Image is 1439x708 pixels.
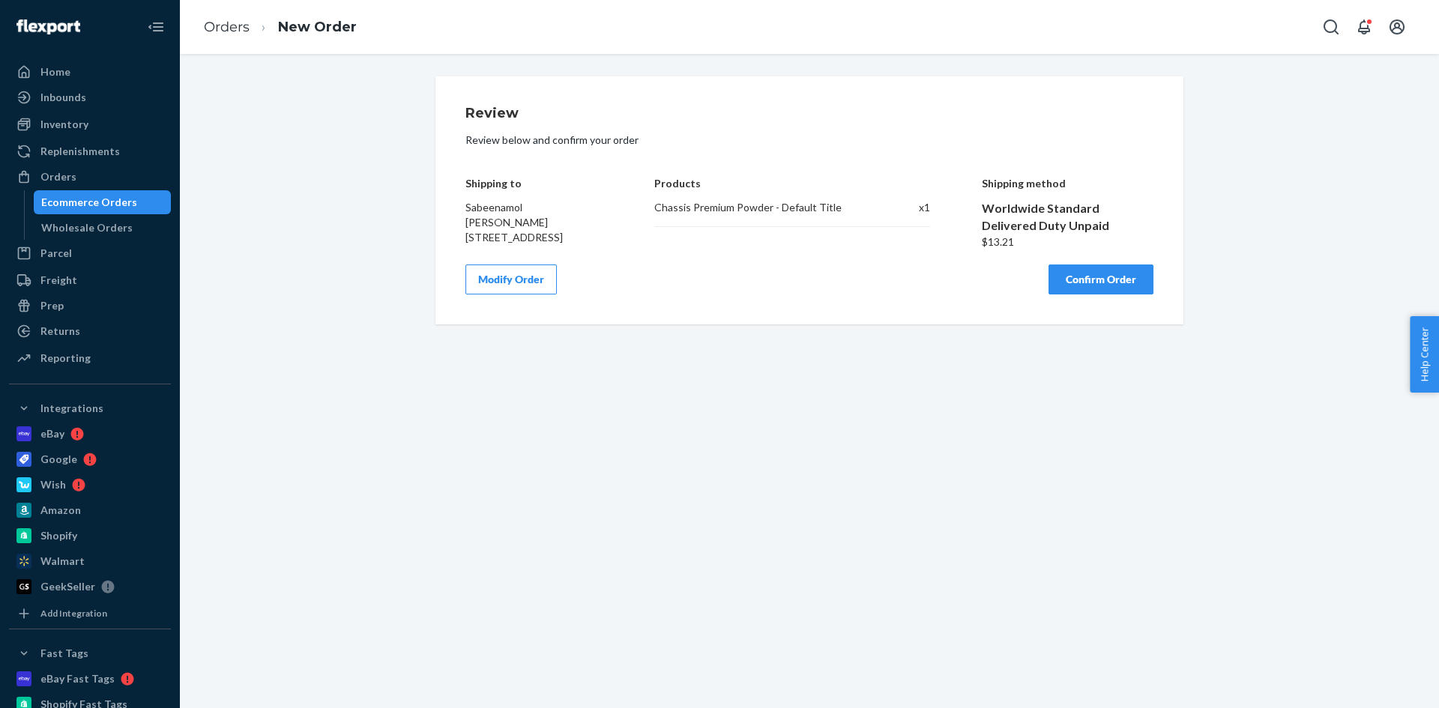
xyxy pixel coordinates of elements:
a: Amazon [9,498,171,522]
div: Amazon [40,503,81,518]
div: Wholesale Orders [41,220,133,235]
h4: Shipping to [465,178,603,189]
a: Replenishments [9,139,171,163]
a: Parcel [9,241,171,265]
a: Reporting [9,346,171,370]
div: x 1 [887,200,930,215]
a: Home [9,60,171,84]
a: Ecommerce Orders [34,190,172,214]
a: Orders [204,19,250,35]
a: eBay Fast Tags [9,667,171,691]
button: Open account menu [1382,12,1412,42]
button: Modify Order [465,264,557,294]
a: Orders [9,165,171,189]
div: Fast Tags [40,646,88,661]
ol: breadcrumbs [192,5,369,49]
a: eBay [9,422,171,446]
button: Integrations [9,396,171,420]
div: Returns [40,324,80,339]
div: Orders [40,169,76,184]
a: New Order [278,19,357,35]
div: Inventory [40,117,88,132]
div: Home [40,64,70,79]
button: Confirm Order [1049,264,1153,294]
div: Inbounds [40,90,86,105]
a: Walmart [9,549,171,573]
a: Prep [9,294,171,318]
button: Fast Tags [9,641,171,665]
div: Walmart [40,554,85,569]
div: Parcel [40,246,72,261]
div: Google [40,452,77,467]
div: $13.21 [982,235,1154,249]
button: Help Center [1410,316,1439,393]
h4: Products [654,178,929,189]
h1: Review [465,106,1153,121]
div: Reporting [40,351,91,366]
h4: Shipping method [982,178,1154,189]
div: Wish [40,477,66,492]
div: Ecommerce Orders [41,195,137,210]
div: Chassis Premium Powder - Default Title [654,200,871,215]
div: Freight [40,273,77,288]
div: GeekSeller [40,579,95,594]
a: Shopify [9,524,171,548]
a: Wish [9,473,171,497]
div: Integrations [40,401,103,416]
span: Sabeenamol [PERSON_NAME] [STREET_ADDRESS] [465,201,563,243]
button: Close Navigation [141,12,171,42]
div: Worldwide Standard Delivered Duty Unpaid [982,200,1154,235]
button: Open notifications [1349,12,1379,42]
a: Freight [9,268,171,292]
p: Review below and confirm your order [465,133,1153,148]
div: eBay Fast Tags [40,671,115,686]
div: eBay [40,426,64,441]
button: Open Search Box [1316,12,1346,42]
a: Inbounds [9,85,171,109]
div: Add Integration [40,607,107,620]
div: Replenishments [40,144,120,159]
a: Add Integration [9,605,171,623]
div: Prep [40,298,64,313]
div: Shopify [40,528,77,543]
a: Wholesale Orders [34,216,172,240]
img: Flexport logo [16,19,80,34]
a: Returns [9,319,171,343]
a: Google [9,447,171,471]
a: Inventory [9,112,171,136]
a: GeekSeller [9,575,171,599]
